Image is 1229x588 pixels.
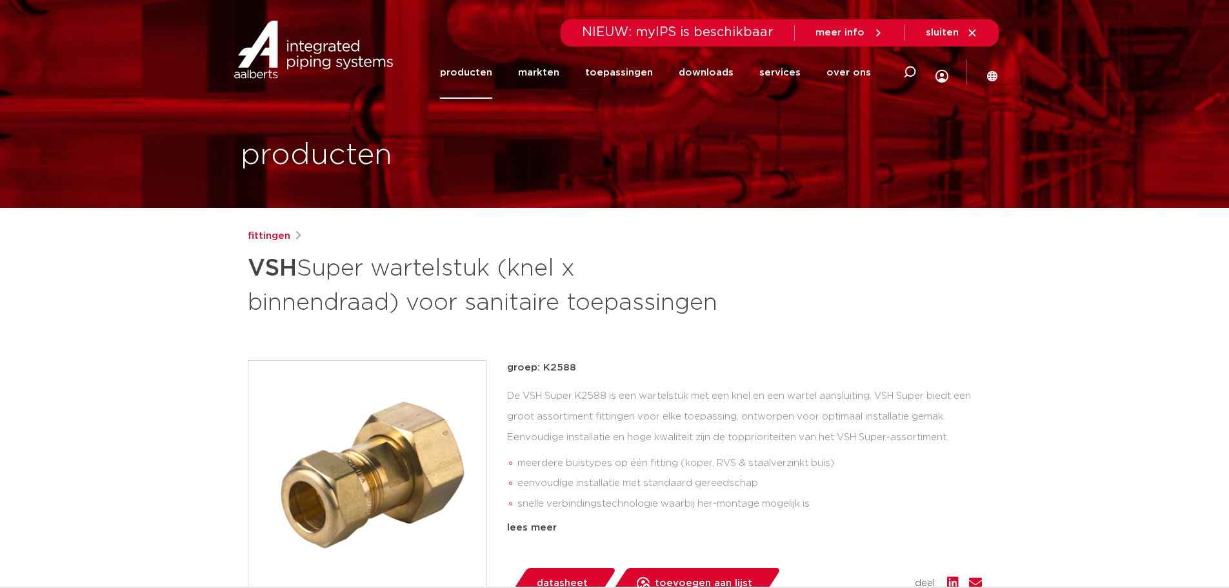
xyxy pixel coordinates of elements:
span: NIEUW: myIPS is beschikbaar [582,26,774,39]
a: sluiten [926,27,978,39]
a: over ons [826,46,871,99]
span: sluiten [926,28,959,37]
nav: Menu [440,46,871,99]
a: services [759,46,801,99]
li: eenvoudige installatie met standaard gereedschap [517,473,982,494]
a: producten [440,46,492,99]
h1: Super wartelstuk (knel x binnendraad) voor sanitaire toepassingen [248,249,732,319]
h1: producten [241,135,392,176]
div: my IPS [935,43,948,103]
a: markten [518,46,559,99]
li: snelle verbindingstechnologie waarbij her-montage mogelijk is [517,494,982,514]
div: De VSH Super K2588 is een wartelstuk met een knel en een wartel aansluiting. VSH Super biedt een ... [507,386,982,515]
a: meer info [815,27,884,39]
a: fittingen [248,228,290,244]
a: toepassingen [585,46,653,99]
div: lees meer [507,520,982,536]
span: meer info [815,28,864,37]
li: meerdere buistypes op één fitting (koper, RVS & staalverzinkt buis) [517,453,982,474]
p: groep: K2588 [507,360,982,376]
strong: VSH [248,257,297,280]
a: downloads [679,46,734,99]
